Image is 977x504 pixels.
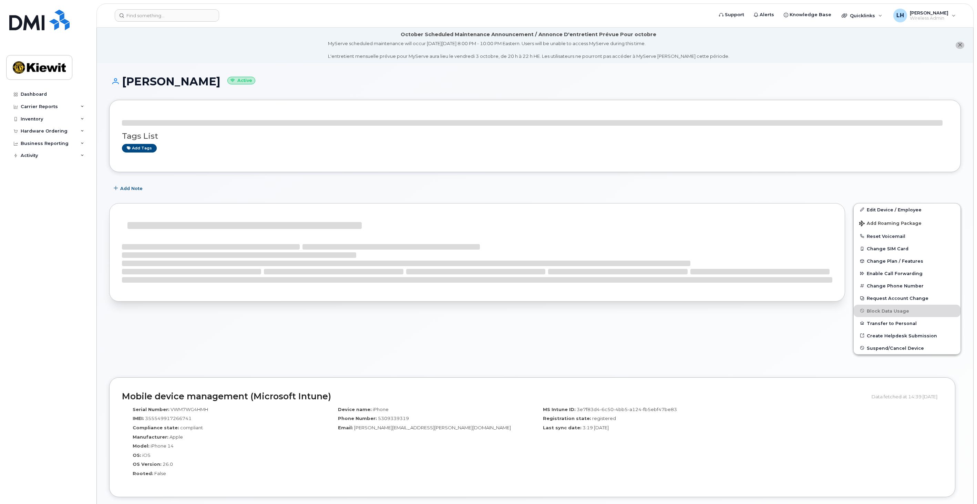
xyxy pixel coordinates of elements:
[577,407,677,412] span: 3e7f83d4-6c50-4bb5-a124-fb5ebf47be83
[354,425,511,430] span: [PERSON_NAME][EMAIL_ADDRESS][PERSON_NAME][DOMAIN_NAME]
[854,230,960,242] button: Reset Voicemail
[151,443,174,449] span: iPhone 14
[854,203,960,216] a: Edit Device / Employee
[120,185,143,192] span: Add Note
[133,443,150,449] label: Model:
[338,415,377,422] label: Phone Number:
[145,416,192,421] span: 355549917266741
[338,424,353,431] label: Email:
[867,259,923,264] span: Change Plan / Features
[854,255,960,267] button: Change Plan / Features
[133,415,144,422] label: IMEI:
[122,144,157,153] a: Add tags
[854,280,960,292] button: Change Phone Number
[133,461,162,468] label: OS Version:
[854,305,960,317] button: Block Data Usage
[169,434,183,440] span: Apple
[543,406,576,413] label: MS Intune ID:
[328,40,729,60] div: MyServe scheduled maintenance will occur [DATE][DATE] 8:00 PM - 10:00 PM Eastern. Users will be u...
[543,424,582,431] label: Last sync date:
[142,452,151,458] span: iOS
[867,345,924,350] span: Suspend/Cancel Device
[859,221,922,227] span: Add Roaming Package
[154,471,166,476] span: False
[543,415,591,422] label: Registration state:
[854,342,960,354] button: Suspend/Cancel Device
[373,407,389,412] span: iPhone
[122,392,866,401] h2: Mobile device management (Microsoft Intune)
[109,75,961,87] h1: [PERSON_NAME]
[133,452,141,459] label: OS:
[592,416,616,421] span: registered
[122,132,948,140] h3: Tags List
[133,470,153,477] label: Rooted:
[867,271,923,276] span: Enable Call Forwarding
[133,434,168,440] label: Manufacturer:
[227,77,255,85] small: Active
[133,424,179,431] label: Compliance state:
[171,407,208,412] span: VWM7WG4HMH
[854,242,960,255] button: Change SIM Card
[854,329,960,342] a: Create Helpdesk Submission
[854,267,960,280] button: Enable Call Forwarding
[854,292,960,304] button: Request Account Change
[872,390,943,403] div: Data fetched at 14:39 [DATE]
[956,42,964,49] button: close notification
[378,416,409,421] span: 5309339319
[583,425,609,430] span: 3:19 [DATE]
[133,406,169,413] label: Serial Number:
[854,317,960,329] button: Transfer to Personal
[338,406,372,413] label: Device name:
[401,31,656,38] div: October Scheduled Maintenance Announcement / Annonce D'entretient Prévue Pour octobre
[854,216,960,230] button: Add Roaming Package
[109,182,148,195] button: Add Note
[180,425,203,430] span: compliant
[163,461,173,467] span: 26.0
